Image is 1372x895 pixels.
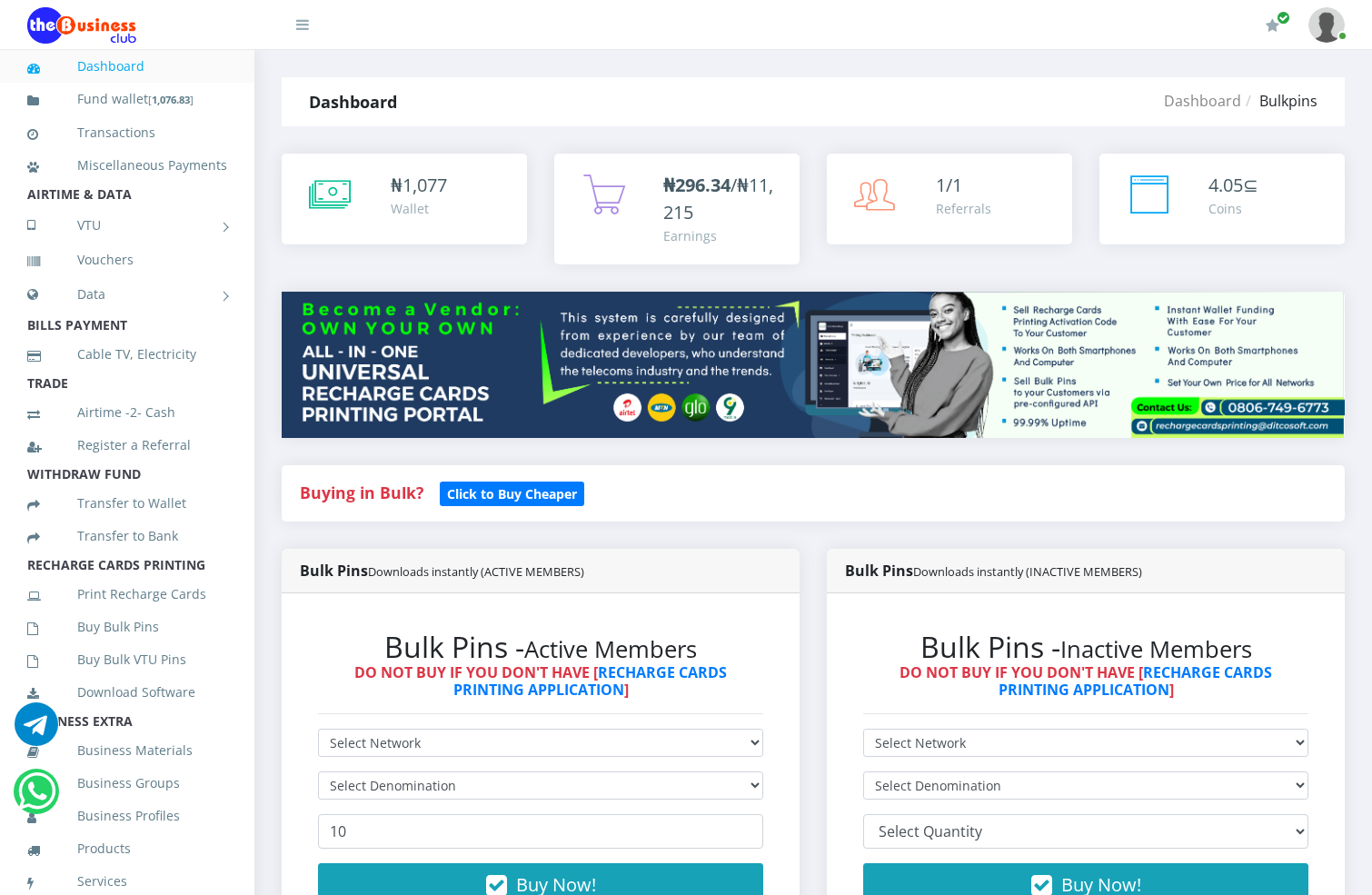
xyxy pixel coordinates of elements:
a: Transfer to Bank [27,515,227,557]
strong: Bulk Pins [300,561,584,581]
span: 1/1 [936,173,962,197]
span: Renew/Upgrade Subscription [1277,11,1290,25]
strong: Bulk Pins [845,561,1142,581]
a: Business Groups [27,762,227,804]
a: Miscellaneous Payments [27,144,227,186]
a: RECHARGE CARDS PRINTING APPLICATION [999,662,1273,700]
small: Downloads instantly (INACTIVE MEMBERS) [913,563,1142,580]
div: Earnings [663,226,781,245]
span: 4.05 [1208,173,1243,197]
b: ₦296.34 [663,173,731,197]
strong: DO NOT BUY IF YOU DON'T HAVE [ ] [354,662,727,700]
div: ⊆ [1208,172,1258,199]
small: [ ] [148,93,194,106]
h2: Bulk Pins - [318,630,763,664]
a: Transactions [27,112,227,154]
div: Referrals [936,199,991,218]
a: Transfer to Wallet [27,482,227,524]
a: Print Recharge Cards [27,573,227,615]
a: Download Software [27,671,227,713]
a: Buy Bulk Pins [27,606,227,648]
div: Wallet [391,199,447,218]
a: Chat for support [18,783,55,813]
a: Chat for support [15,716,58,746]
img: User [1308,7,1345,43]
img: Logo [27,7,136,44]
a: ₦296.34/₦11,215 Earnings [554,154,800,264]
span: /₦11,215 [663,173,773,224]
a: ₦1,077 Wallet [282,154,527,244]
a: Fund wallet[1,076.83] [27,78,227,121]
a: RECHARGE CARDS PRINTING APPLICATION [453,662,728,700]
strong: Dashboard [309,91,397,113]
b: Click to Buy Cheaper [447,485,577,502]
a: Buy Bulk VTU Pins [27,639,227,681]
a: Vouchers [27,239,227,281]
a: Products [27,828,227,870]
small: Downloads instantly (ACTIVE MEMBERS) [368,563,584,580]
div: Coins [1208,199,1258,218]
i: Renew/Upgrade Subscription [1266,18,1279,33]
li: Bulkpins [1241,90,1317,112]
div: ₦ [391,172,447,199]
a: Data [27,272,227,317]
a: Business Materials [27,730,227,771]
b: 1,076.83 [152,93,190,106]
strong: Buying in Bulk? [300,482,423,503]
a: 1/1 Referrals [827,154,1072,244]
a: Business Profiles [27,795,227,837]
img: multitenant_rcp.png [282,292,1345,438]
a: Cable TV, Electricity [27,333,227,375]
input: Enter Quantity [318,814,763,849]
small: Inactive Members [1060,633,1252,665]
a: Register a Referral [27,424,227,466]
a: Click to Buy Cheaper [440,482,584,503]
a: VTU [27,203,227,248]
small: Active Members [524,633,697,665]
strong: DO NOT BUY IF YOU DON'T HAVE [ ] [900,662,1272,700]
a: Dashboard [27,45,227,87]
a: Dashboard [1164,91,1241,111]
h2: Bulk Pins - [863,630,1308,664]
a: Airtime -2- Cash [27,392,227,433]
span: 1,077 [403,173,447,197]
